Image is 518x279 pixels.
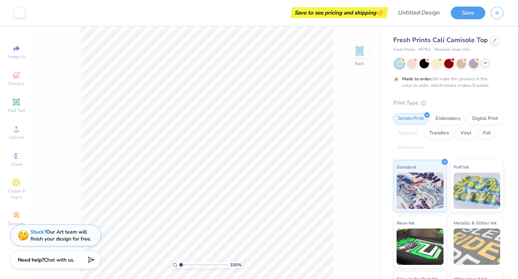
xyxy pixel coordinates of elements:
[454,229,501,265] img: Metallic & Glitter Ink
[431,113,465,124] div: Embroidery
[18,256,44,263] strong: Need help?
[454,219,497,227] span: Metallic & Glitter Ink
[392,5,445,20] input: Untitled Design
[11,161,22,167] span: Greek
[292,7,386,18] div: Save to see pricing and shipping
[454,173,501,209] img: Puff Ink
[230,262,242,268] span: 100 %
[8,54,25,60] span: Image AI
[456,128,476,139] div: Vinyl
[31,229,46,235] strong: Stuck?
[397,163,416,171] span: Standard
[397,219,414,227] span: Neon Ink
[44,256,75,263] span: Chat with us.
[397,229,443,265] img: Neon Ink
[393,128,422,139] div: Applique
[418,47,431,53] span: # FP52
[393,36,488,44] span: Fresh Prints Cali Camisole Top
[478,128,495,139] div: Foil
[397,173,443,209] img: Standard
[8,108,25,113] span: Add Text
[8,221,25,227] span: Decorate
[402,76,432,82] strong: Made to order:
[467,113,503,124] div: Digital Print
[393,99,503,107] div: Print Type
[9,134,24,140] span: Upload
[31,229,91,242] div: Our Art team will finish your design for free.
[451,7,485,19] button: Save
[8,81,24,86] span: Designs
[376,8,384,17] span: 👉
[352,42,367,57] img: Back
[393,113,429,124] div: Screen Print
[393,142,429,153] div: Rhinestones
[355,60,364,67] div: Back
[454,163,469,171] span: Puff Ink
[402,76,491,89] div: We make this product in this color to order, which means it takes 8 weeks.
[434,47,471,53] span: Minimum Order: 50 +
[393,47,415,53] span: Fresh Prints
[425,128,454,139] div: Transfers
[4,188,29,200] span: Clipart & logos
